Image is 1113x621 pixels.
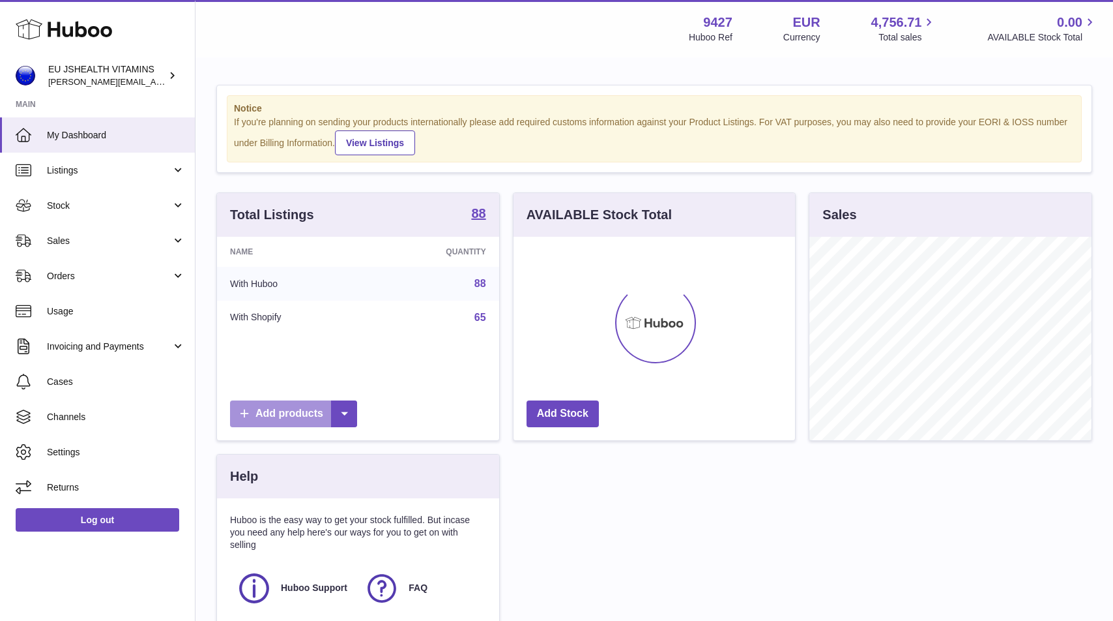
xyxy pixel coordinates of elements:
[871,14,937,44] a: 4,756.71 Total sales
[230,206,314,224] h3: Total Listings
[47,446,185,459] span: Settings
[217,237,369,267] th: Name
[527,401,599,427] a: Add Stock
[369,237,499,267] th: Quantity
[234,116,1075,155] div: If you're planning on sending your products internationally please add required customs informati...
[703,14,732,31] strong: 9427
[47,270,171,282] span: Orders
[987,14,1097,44] a: 0.00 AVAILABLE Stock Total
[217,267,369,301] td: With Huboo
[47,305,185,318] span: Usage
[474,278,486,289] a: 88
[16,508,179,532] a: Log out
[281,582,347,594] span: Huboo Support
[409,582,427,594] span: FAQ
[48,63,166,88] div: EU JSHEALTH VITAMINS
[47,235,171,247] span: Sales
[335,130,415,155] a: View Listings
[527,206,672,224] h3: AVAILABLE Stock Total
[471,207,485,220] strong: 88
[878,31,936,44] span: Total sales
[822,206,856,224] h3: Sales
[16,66,35,85] img: laura@jessicasepel.com
[47,376,185,388] span: Cases
[471,207,485,222] a: 88
[47,200,171,212] span: Stock
[47,481,185,494] span: Returns
[230,401,357,427] a: Add products
[783,31,820,44] div: Currency
[230,468,258,485] h3: Help
[987,31,1097,44] span: AVAILABLE Stock Total
[234,102,1075,115] strong: Notice
[47,164,171,177] span: Listings
[230,514,486,551] p: Huboo is the easy way to get your stock fulfilled. But incase you need any help here's our ways f...
[689,31,732,44] div: Huboo Ref
[217,301,369,335] td: With Shopify
[364,571,479,606] a: FAQ
[1057,14,1082,31] span: 0.00
[237,571,351,606] a: Huboo Support
[792,14,820,31] strong: EUR
[47,129,185,142] span: My Dashboard
[474,312,486,323] a: 65
[871,14,922,31] span: 4,756.71
[48,76,261,87] span: [PERSON_NAME][EMAIL_ADDRESS][DOMAIN_NAME]
[47,341,171,353] span: Invoicing and Payments
[47,411,185,423] span: Channels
